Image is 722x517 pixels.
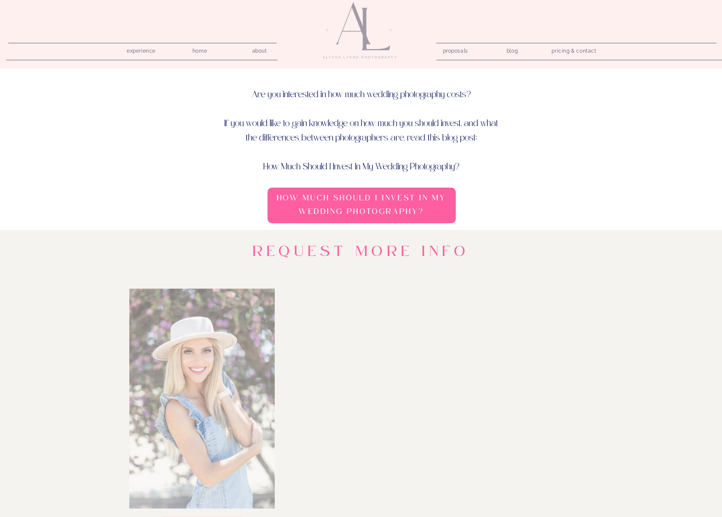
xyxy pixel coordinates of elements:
a: blog [500,45,524,53]
a: How Much Should I Invest In My Wedding Photography? [270,191,453,221]
a: experience [121,45,162,53]
a: proposals [443,45,467,53]
p: Are you interested in how much wedding photography costs? If you would like to gain knowledge on ... [223,87,499,156]
h1: Request more Info [223,243,499,265]
a: home [188,45,212,53]
a: pricing & contact [549,45,600,57]
a: about [248,45,272,53]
